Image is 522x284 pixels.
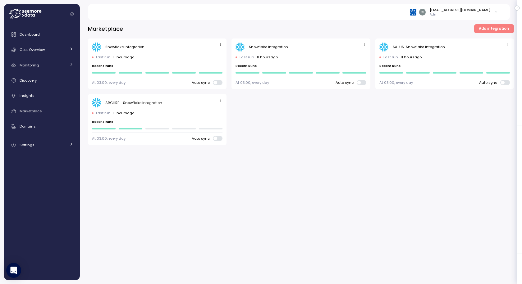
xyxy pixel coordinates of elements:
[20,142,34,147] span: Settings
[20,93,34,98] span: Insights
[92,120,222,124] p: Recent Runs
[249,44,288,49] div: Snowflake integration
[6,263,21,278] div: Open Intercom Messenger
[7,120,77,133] a: Domains
[383,55,398,60] p: Last run
[7,43,77,56] a: Cost Overview
[96,110,111,115] p: Last run
[7,28,77,41] a: Dashboard
[105,44,144,49] div: Snowflake integration
[88,25,123,33] h3: Marketplace
[68,12,76,16] button: Collapse navigation
[7,90,77,102] a: Insights
[20,109,42,114] span: Marketplace
[20,32,40,37] span: Dashboard
[479,80,500,85] span: Auto sync
[257,55,278,60] p: 11 hours ago
[240,55,254,60] p: Last run
[336,80,357,85] span: Auto sync
[7,74,77,87] a: Discovery
[113,55,134,60] p: 11 hours ago
[20,78,37,83] span: Discovery
[236,80,269,85] div: At 03:00, every day
[105,100,162,105] div: ARCHRE - Snowflake integration
[379,80,413,85] div: At 03:00, every day
[92,80,126,85] div: At 03:00, every day
[7,105,77,117] a: Marketplace
[410,9,416,15] img: 68790ce639d2d68da1992664.PNG
[96,55,111,60] p: Last run
[474,24,514,33] button: Add integration
[92,136,126,141] div: At 03:00, every day
[7,59,77,71] a: Monitoring
[113,110,134,115] p: 11 hours ago
[393,44,445,49] div: SA-US-Snowflake integration
[401,55,422,60] p: 11 hours ago
[92,64,222,68] p: Recent Runs
[419,9,426,15] img: 8b38840e6dc05d7795a5b5428363ffcd
[20,124,36,129] span: Domains
[430,7,490,12] div: [EMAIL_ADDRESS][DOMAIN_NAME]
[192,136,213,141] span: Auto sync
[430,12,490,17] p: Admin
[379,64,510,68] p: Recent Runs
[20,47,45,52] span: Cost Overview
[20,63,39,68] span: Monitoring
[192,80,213,85] span: Auto sync
[236,64,366,68] p: Recent Runs
[479,25,509,33] span: Add integration
[7,139,77,151] a: Settings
